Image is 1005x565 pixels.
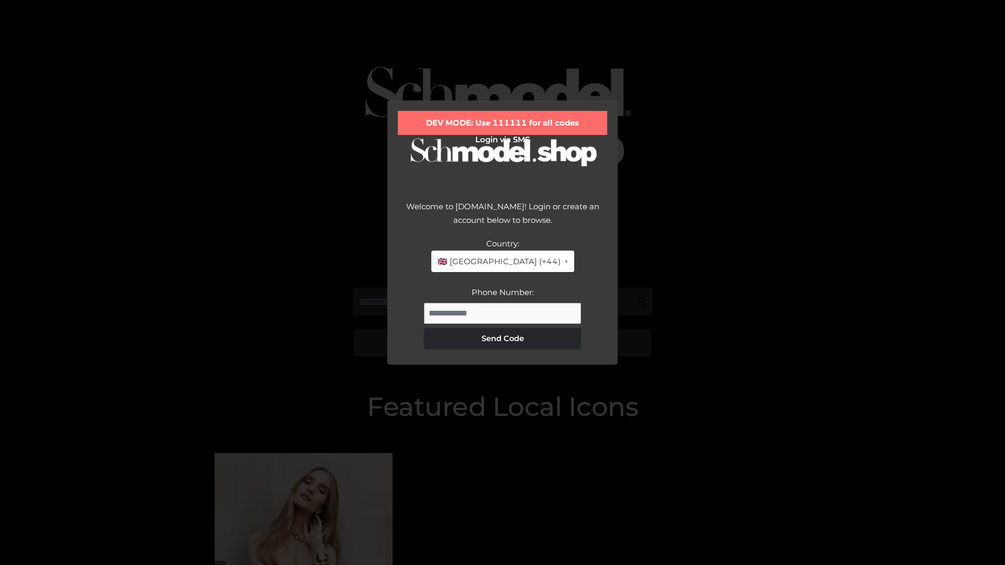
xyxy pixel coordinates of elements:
[398,111,607,135] div: DEV MODE: Use 111111 for all codes
[398,135,607,144] h2: Login via SMS
[472,287,534,297] label: Phone Number:
[424,328,581,349] button: Send Code
[398,200,607,237] div: Welcome to [DOMAIN_NAME]! Login or create an account below to browse.
[438,255,561,268] span: 🇬🇧 [GEOGRAPHIC_DATA] (+44)
[486,239,519,248] label: Country:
